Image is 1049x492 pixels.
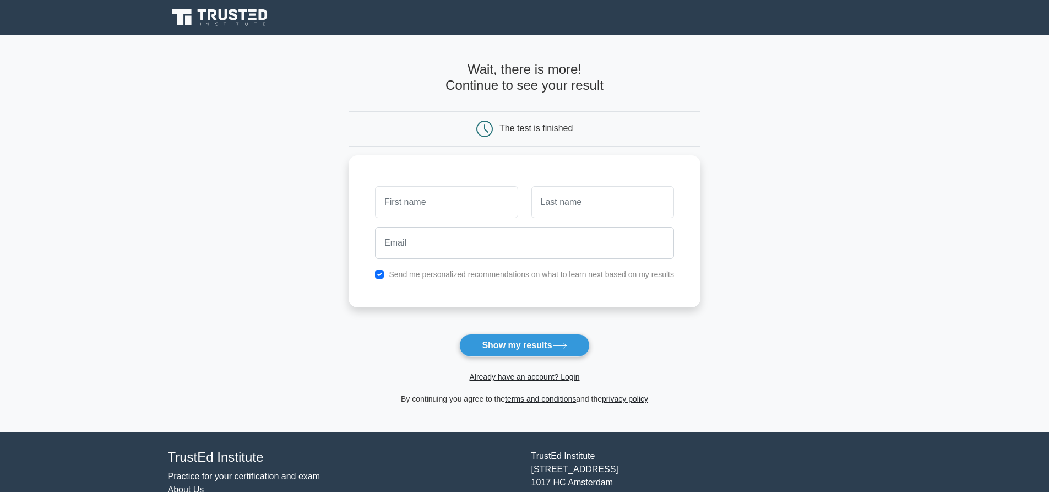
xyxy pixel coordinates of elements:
a: Already have an account? Login [469,372,579,381]
button: Show my results [459,334,589,357]
a: privacy policy [602,394,648,403]
input: Last name [531,186,674,218]
a: terms and conditions [505,394,576,403]
div: The test is finished [499,123,573,133]
div: By continuing you agree to the and the [342,392,707,406]
h4: Wait, there is more! Continue to see your result [349,62,700,94]
input: First name [375,186,518,218]
label: Send me personalized recommendations on what to learn next based on my results [389,270,674,279]
h4: TrustEd Institute [168,450,518,466]
a: Practice for your certification and exam [168,472,320,481]
input: Email [375,227,674,259]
